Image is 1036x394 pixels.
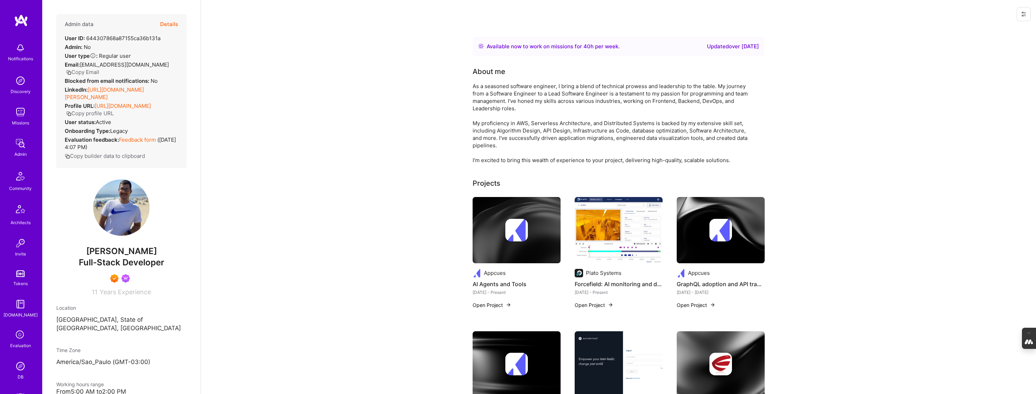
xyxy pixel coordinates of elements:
[65,103,95,109] strong: Profile URL:
[65,53,97,59] strong: User type :
[13,359,27,373] img: Admin Search
[10,342,31,349] div: Evaluation
[473,301,511,309] button: Open Project
[65,136,119,143] strong: Evaluation feedback:
[13,74,27,88] img: discovery
[65,86,144,100] a: [URL][DOMAIN_NAME][PERSON_NAME]
[487,42,620,51] div: Available now to work on missions for h per week .
[677,279,765,289] h4: GraphQL adoption and API transformation
[8,55,33,62] div: Notifications
[473,82,754,164] div: As a seasoned software engineer, I bring a blend of technical prowess and leadership to the table...
[473,289,561,296] div: [DATE] - Present
[473,66,505,77] div: About me
[100,288,151,296] span: Years Experience
[677,301,715,309] button: Open Project
[13,236,27,250] img: Invite
[688,269,710,277] div: Appcues
[473,279,561,289] h4: AI Agents and Tools
[709,219,732,241] img: Company logo
[478,43,484,49] img: Availability
[677,269,685,277] img: Company logo
[14,150,27,158] div: Admin
[505,219,528,241] img: Company logo
[92,288,97,296] span: 11
[15,250,26,258] div: Invite
[65,52,131,60] div: Regular user
[66,70,71,75] i: icon Copy
[65,86,88,93] strong: LinkedIn:
[583,43,590,50] span: 40
[9,185,32,192] div: Community
[13,297,27,311] img: guide book
[473,178,500,189] div: Projects
[707,42,759,51] div: Updated over [DATE]
[575,289,663,296] div: [DATE] - Present
[110,274,119,283] img: Exceptional A.Teamer
[93,179,150,236] img: User Avatar
[677,289,765,296] div: [DATE] - [DATE]
[66,110,114,117] button: Copy profile URL
[65,21,94,27] h4: Admin data
[66,68,99,76] button: Copy Email
[11,219,31,226] div: Architects
[13,105,27,119] img: teamwork
[677,197,765,263] img: cover
[56,316,187,333] p: [GEOGRAPHIC_DATA], State of [GEOGRAPHIC_DATA], [GEOGRAPHIC_DATA]
[65,152,145,160] button: Copy builder data to clipboard
[505,353,528,375] img: Company logo
[14,328,27,342] i: icon SelectionTeam
[12,168,29,185] img: Community
[110,128,128,134] span: legacy
[65,35,160,42] div: 644307868a87155ca36b131a
[13,41,27,55] img: bell
[18,373,24,381] div: DB
[11,88,31,95] div: Discovery
[575,279,663,289] h4: Forcefield: AI monitoring and data visualization
[14,14,28,27] img: logo
[608,302,613,308] img: arrow-right
[66,111,71,116] i: icon Copy
[95,103,151,109] a: [URL][DOMAIN_NAME]
[575,197,663,263] img: Forcefield: AI monitoring and data visualization
[65,119,96,125] strong: User status:
[473,269,481,277] img: Company logo
[121,274,130,283] img: Been on Mission
[160,14,178,35] button: Details
[80,61,169,68] span: [EMAIL_ADDRESS][DOMAIN_NAME]
[119,136,156,143] a: Feedback form
[56,347,81,353] span: Time Zone
[65,43,91,51] div: No
[65,136,178,151] div: ( [DATE] 4:07 PM )
[12,119,29,127] div: Missions
[506,302,511,308] img: arrow-right
[56,358,187,367] p: America/Sao_Paulo (GMT-03:00 )
[96,119,111,125] span: Active
[575,269,583,277] img: Company logo
[65,77,158,85] div: No
[65,44,82,50] strong: Admin:
[575,301,613,309] button: Open Project
[4,311,38,319] div: [DOMAIN_NAME]
[65,154,70,159] i: icon Copy
[16,270,25,277] img: tokens
[710,302,715,308] img: arrow-right
[586,269,621,277] div: Plato Systems
[709,353,732,375] img: Company logo
[12,202,29,219] img: Architects
[65,61,80,68] strong: Email:
[56,304,187,312] div: Location
[56,246,187,257] span: [PERSON_NAME]
[65,128,110,134] strong: Onboarding Type:
[79,257,164,267] span: Full-Stack Developer
[90,53,96,59] i: Help
[13,280,28,287] div: Tokens
[56,381,104,387] span: Working hours range
[484,269,506,277] div: Appcues
[473,197,561,263] img: cover
[65,78,151,84] strong: Blocked from email notifications:
[13,136,27,150] img: admin teamwork
[65,35,85,42] strong: User ID:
